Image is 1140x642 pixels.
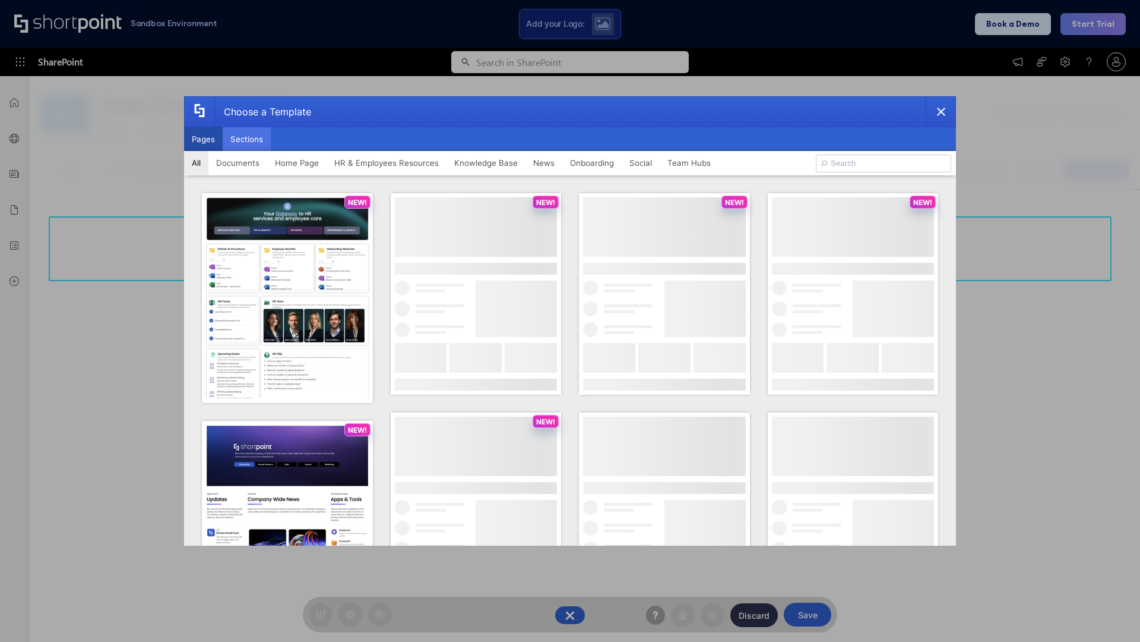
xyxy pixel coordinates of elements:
[536,417,555,426] p: NEW!
[184,96,956,546] div: template selector
[348,198,367,207] p: NEW!
[816,155,951,172] input: Search
[1081,585,1140,642] iframe: Chat Widget
[184,151,208,175] button: All
[446,151,525,175] button: Knowledge Base
[622,151,660,175] button: Social
[562,151,622,175] button: Onboarding
[913,198,932,207] p: NEW!
[536,198,555,207] p: NEW!
[525,151,562,175] button: News
[327,151,446,175] button: HR & Employees Resources
[184,127,223,151] button: Pages
[223,127,271,151] button: Sections
[348,426,367,435] p: NEW!
[725,198,744,207] p: NEW!
[208,151,267,175] button: Documents
[214,97,311,127] div: Choose a Template
[267,151,327,175] button: Home Page
[660,151,718,175] button: Team Hubs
